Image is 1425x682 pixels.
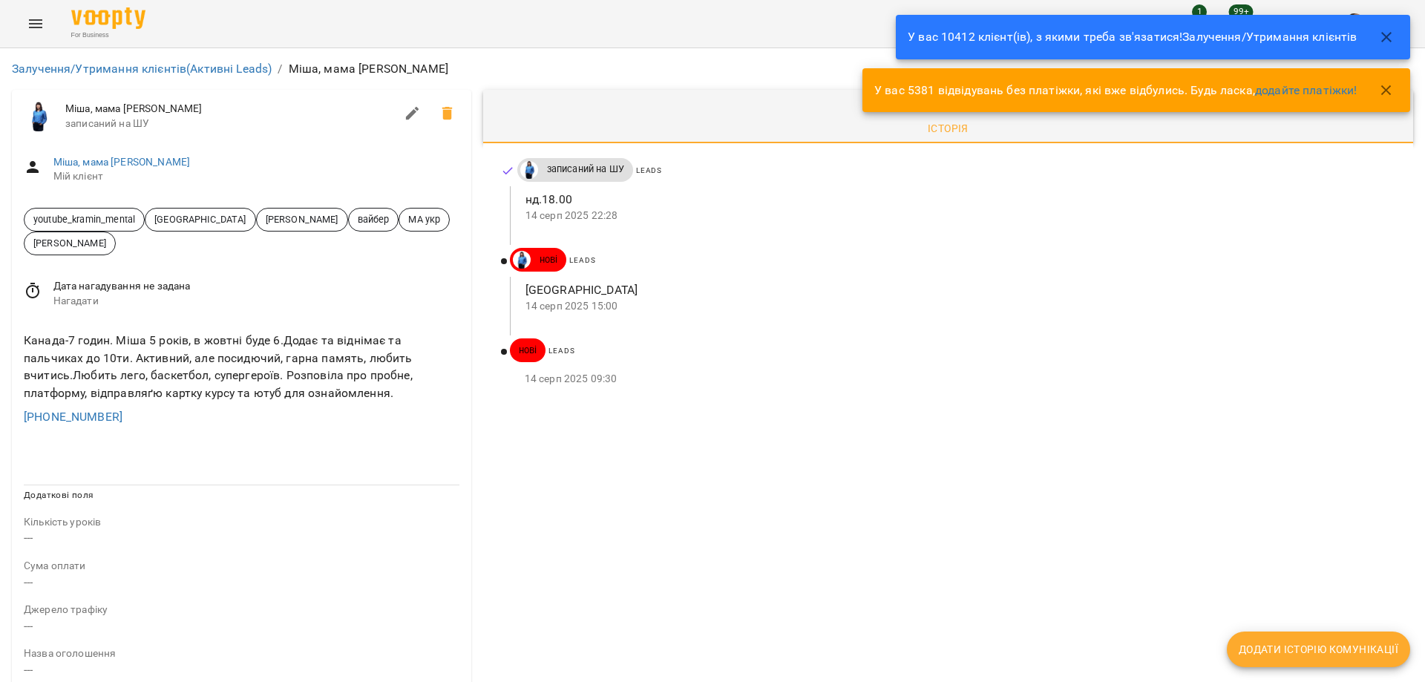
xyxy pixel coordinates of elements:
[908,28,1357,46] p: У вас 10412 клієнт(ів), з якими треба зв'язатися!
[12,60,1413,78] nav: breadcrumb
[71,30,145,40] span: For Business
[874,82,1357,99] p: У вас 5381 відвідувань без платіжки, які вже відбулись. Будь ласка,
[71,7,145,29] img: Voopty Logo
[24,410,122,424] a: [PHONE_NUMBER]
[538,163,633,176] span: записаний на ШУ
[1192,4,1207,19] span: 1
[53,169,459,184] span: Мій клієнт
[24,646,459,661] p: field-description
[1255,83,1357,97] a: додайте платіжки!
[1227,632,1410,667] button: Додати історію комунікації
[18,6,53,42] button: Menu
[145,212,255,226] span: [GEOGRAPHIC_DATA]
[569,256,595,264] span: Leads
[53,156,191,168] a: Міша, мама [PERSON_NAME]
[525,209,1389,223] p: 14 серп 2025 22:28
[1229,4,1254,19] span: 99+
[53,294,459,309] span: Нагадати
[24,236,115,250] span: [PERSON_NAME]
[513,251,531,269] img: Дащенко Аня
[1239,640,1398,658] span: Додати історію комунікації
[525,281,1389,299] p: [GEOGRAPHIC_DATA]
[24,559,459,574] p: field-description
[257,212,347,226] span: [PERSON_NAME]
[517,161,538,179] a: Дащенко Аня
[24,490,94,500] span: Додаткові поля
[278,60,282,78] li: /
[24,574,459,591] p: ---
[525,299,1389,314] p: 14 серп 2025 15:00
[520,161,538,179] img: Дащенко Аня
[349,212,399,226] span: вайбер
[510,344,546,357] span: нові
[548,347,574,355] span: Leads
[12,62,272,76] a: Залучення/Утримання клієнтів(Активні Leads)
[636,166,662,174] span: Leads
[21,329,462,404] div: Канада-7 годин. Міша 5 років, в жовтні буде 6.Додає та віднімає та пальчиках до 10ти. Активний, а...
[24,515,459,530] p: field-description
[24,529,459,547] p: ---
[928,119,969,137] div: Історія
[510,251,531,269] a: Дащенко Аня
[65,102,395,117] span: Міша, мама [PERSON_NAME]
[289,60,449,78] p: Міша, мама [PERSON_NAME]
[24,617,459,635] p: ---
[525,191,1389,209] p: нд.18.00
[24,102,53,131] img: Дащенко Аня
[24,603,459,617] p: field-description
[525,372,1389,387] p: 14 серп 2025 09:30
[53,279,459,294] span: Дата нагадування не задана
[399,212,449,226] span: МА укр
[24,661,459,679] p: ---
[65,117,395,131] span: записаний на ШУ
[1182,30,1357,44] a: Залучення/Утримання клієнтів
[531,253,567,266] span: нові
[24,212,144,226] span: youtube_kramin_mental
